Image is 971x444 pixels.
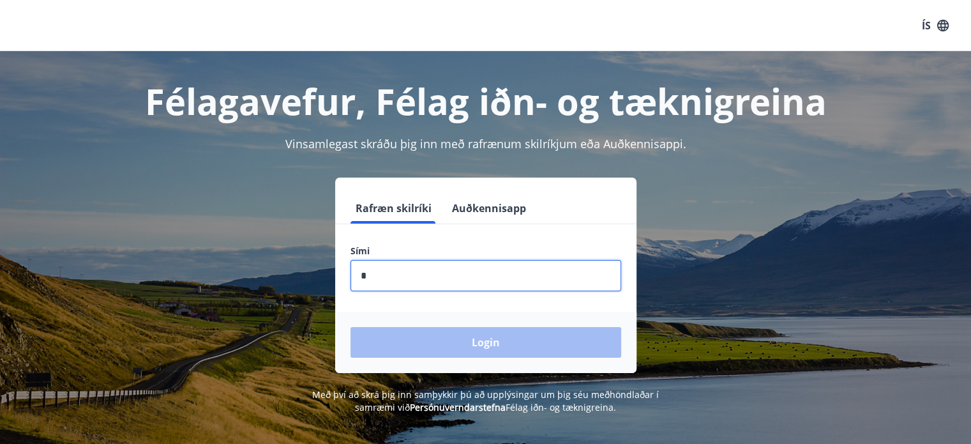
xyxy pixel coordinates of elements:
[285,136,686,151] span: Vinsamlegast skráðu þig inn með rafrænum skilríkjum eða Auðkennisappi.
[350,193,437,224] button: Rafræn skilríki
[447,193,531,224] button: Auðkennisapp
[915,14,956,37] button: ÍS
[410,401,506,413] a: Persónuverndarstefna
[350,245,621,257] label: Sími
[312,388,659,413] span: Með því að skrá þig inn samþykkir þú að upplýsingar um þig séu meðhöndlaðar í samræmi við Félag i...
[41,77,930,125] h1: Félagavefur, Félag iðn- og tæknigreina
